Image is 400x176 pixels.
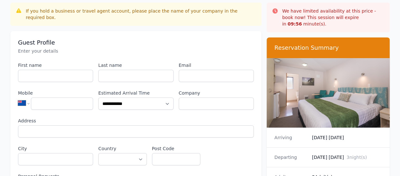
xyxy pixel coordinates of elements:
[274,154,307,160] dt: Departing
[18,145,93,152] label: City
[98,90,173,96] label: Estimated Arrival Time
[312,154,382,160] dd: [DATE] [DATE]
[282,8,385,27] p: We have limited availability at this price - book now! This session will expire in minute(s).
[274,134,307,141] dt: Arriving
[288,21,302,26] strong: 09 : 56
[179,90,254,96] label: Company
[18,90,93,96] label: Mobile
[18,48,254,54] p: Enter your details
[26,8,256,21] div: If you hold a business or travel agent account, please place the name of your company in the requ...
[179,62,254,68] label: Email
[274,44,382,52] h3: Reservation Summary
[98,62,173,68] label: Last name
[152,145,200,152] label: Post Code
[18,39,254,47] h3: Guest Profile
[267,58,390,128] img: Superior Studio
[347,155,367,160] span: 3 night(s)
[18,118,254,124] label: Address
[18,62,93,68] label: First name
[312,134,382,141] dd: [DATE] [DATE]
[98,145,147,152] label: Country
